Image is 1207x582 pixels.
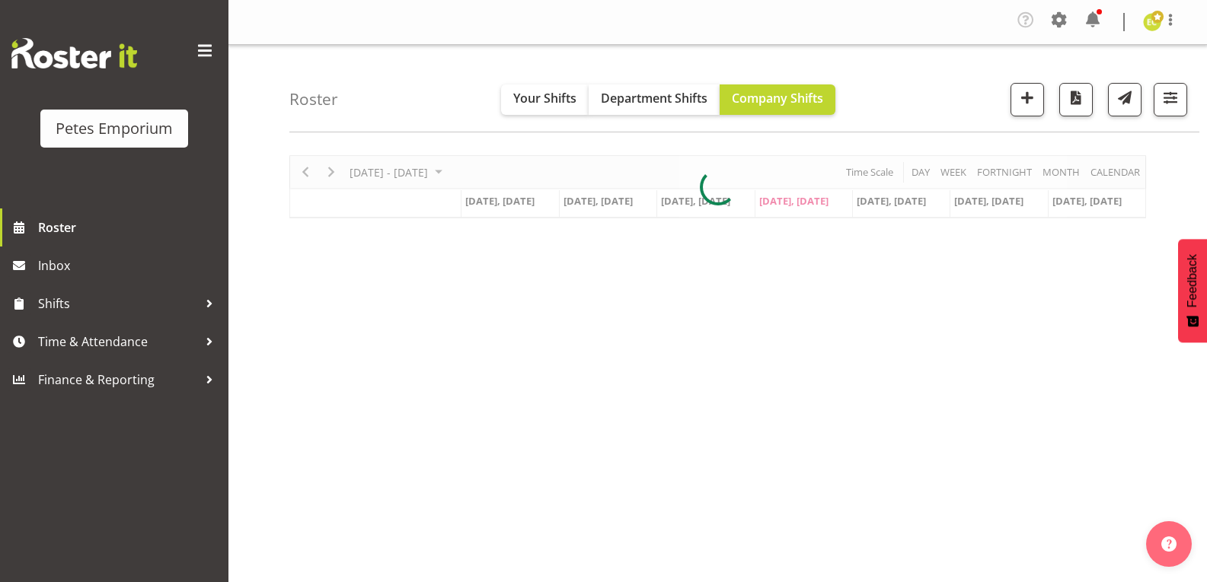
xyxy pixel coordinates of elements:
span: Company Shifts [732,90,823,107]
button: Filter Shifts [1154,83,1187,116]
span: Roster [38,216,221,239]
h4: Roster [289,91,338,108]
button: Your Shifts [501,84,589,115]
span: Your Shifts [513,90,576,107]
img: Rosterit website logo [11,38,137,68]
button: Department Shifts [589,84,720,115]
span: Shifts [38,292,198,315]
img: emma-croft7499.jpg [1143,13,1161,31]
button: Download a PDF of the roster according to the set date range. [1059,83,1093,116]
button: Feedback - Show survey [1178,239,1207,342]
span: Department Shifts [601,90,707,107]
button: Company Shifts [720,84,835,115]
span: Time & Attendance [38,330,198,353]
img: help-xxl-2.png [1161,536,1177,552]
span: Finance & Reporting [38,368,198,391]
button: Send a list of all shifts for the selected filtered period to all rostered employees. [1108,83,1142,116]
div: Petes Emporium [56,117,173,140]
button: Add a new shift [1011,83,1044,116]
span: Feedback [1186,254,1199,307]
span: Inbox [38,254,221,277]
